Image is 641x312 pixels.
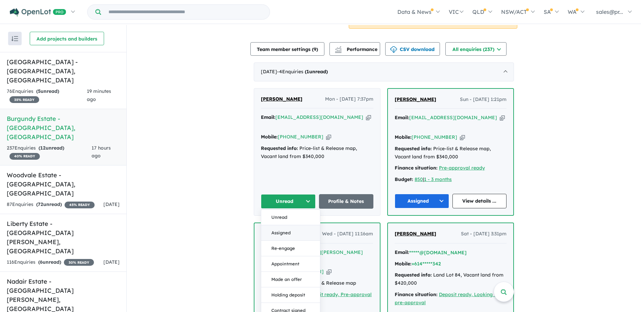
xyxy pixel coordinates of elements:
strong: ( unread) [305,69,328,75]
button: Re-engage [261,241,320,256]
strong: Requested info: [395,146,432,152]
span: [DATE] [103,259,120,265]
a: [PHONE_NUMBER] [412,134,457,140]
strong: ( unread) [38,259,61,265]
button: Copy [366,114,371,121]
span: 72 [38,201,43,207]
button: Appointment [261,256,320,272]
button: Holding deposit [261,287,320,303]
span: 12 [40,145,46,151]
div: Price-list & Release map, Vacant land from $340,000 [395,145,507,161]
button: Copy [460,134,465,141]
a: 1 - 3 months [424,176,452,182]
span: 5 [38,88,41,94]
a: [PHONE_NUMBER] [278,134,323,140]
img: download icon [390,46,397,53]
div: | [395,176,507,184]
a: 850 [415,176,423,182]
a: [EMAIL_ADDRESS][DOMAIN_NAME] [409,114,497,121]
span: [DATE] [103,201,120,207]
a: View details ... [452,194,507,208]
div: 76 Enquir ies [7,87,87,104]
span: 45 % READY [65,202,95,208]
h5: [GEOGRAPHIC_DATA] - [GEOGRAPHIC_DATA] , [GEOGRAPHIC_DATA] [7,57,120,85]
a: [PERSON_NAME] [261,95,302,103]
span: 40 % READY [9,153,40,160]
a: Deposit ready, Looking for pre-approval [395,291,501,306]
button: All enquiries (237) [445,42,507,56]
div: 116 Enquir ies [7,258,94,266]
strong: Budget: [395,176,413,182]
button: Copy [326,133,331,140]
strong: Requested info: [261,145,298,151]
span: [PERSON_NAME] [261,96,302,102]
strong: Mobile: [261,134,278,140]
strong: Email: [395,114,409,121]
span: Sun - [DATE] 1:21pm [460,96,507,104]
strong: Email: [395,249,409,255]
span: 19 minutes ago [87,88,111,102]
div: Land Lot 84, Vacant land from $420,000 [395,271,507,287]
strong: ( unread) [36,201,62,207]
button: Performance [329,42,380,56]
strong: Requested info: [395,272,432,278]
strong: Finance situation: [395,165,438,171]
h5: Liberty Estate - [GEOGRAPHIC_DATA][PERSON_NAME] , [GEOGRAPHIC_DATA] [7,219,120,256]
span: 9 [314,46,316,52]
strong: ( unread) [39,145,64,151]
img: sort.svg [11,36,18,41]
h5: Burgundy Estate - [GEOGRAPHIC_DATA] , [GEOGRAPHIC_DATA] [7,114,120,141]
button: Add projects and builders [30,32,104,45]
strong: Finance situation: [395,291,438,297]
img: bar-chart.svg [335,48,342,53]
span: 30 % READY [64,259,94,266]
span: - 4 Enquir ies [277,69,328,75]
span: 1 [306,69,309,75]
button: Team member settings (9) [250,42,324,56]
img: line-chart.svg [335,46,341,50]
button: Unread [261,194,316,209]
div: [DATE] [254,62,514,81]
a: Pre-approval ready [439,165,485,171]
button: CSV download [385,42,440,56]
div: 237 Enquir ies [7,144,92,160]
a: Profile & Notes [319,194,374,209]
span: [PERSON_NAME] [395,231,436,237]
strong: Email: [261,114,275,120]
button: Unread [261,210,320,225]
a: [PERSON_NAME] [395,96,436,104]
div: Price-list & Release map, Vacant land from $340,000 [261,145,373,161]
strong: Mobile: [395,261,412,267]
span: Sat - [DATE] 3:31pm [461,230,507,238]
span: 6 [40,259,43,265]
a: [PERSON_NAME] [395,230,436,238]
span: Mon - [DATE] 7:37pm [325,95,373,103]
div: 87 Enquir ies [7,201,95,209]
span: Performance [336,46,377,52]
h5: Woodvale Estate - [GEOGRAPHIC_DATA] , [GEOGRAPHIC_DATA] [7,171,120,198]
button: Made an offer [261,272,320,287]
button: Copy [500,114,505,121]
span: [PERSON_NAME] [395,96,436,102]
button: Assigned [261,225,320,241]
button: Copy [326,268,331,275]
span: 35 % READY [9,96,39,103]
strong: Mobile: [395,134,412,140]
input: Try estate name, suburb, builder or developer [102,5,268,19]
a: [EMAIL_ADDRESS][DOMAIN_NAME] [275,114,363,120]
strong: ( unread) [36,88,59,94]
button: Assigned [395,194,449,208]
span: Wed - [DATE] 11:16am [322,230,373,238]
span: 17 hours ago [92,145,111,159]
span: sales@pr... [596,8,623,15]
img: Openlot PRO Logo White [10,8,66,17]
